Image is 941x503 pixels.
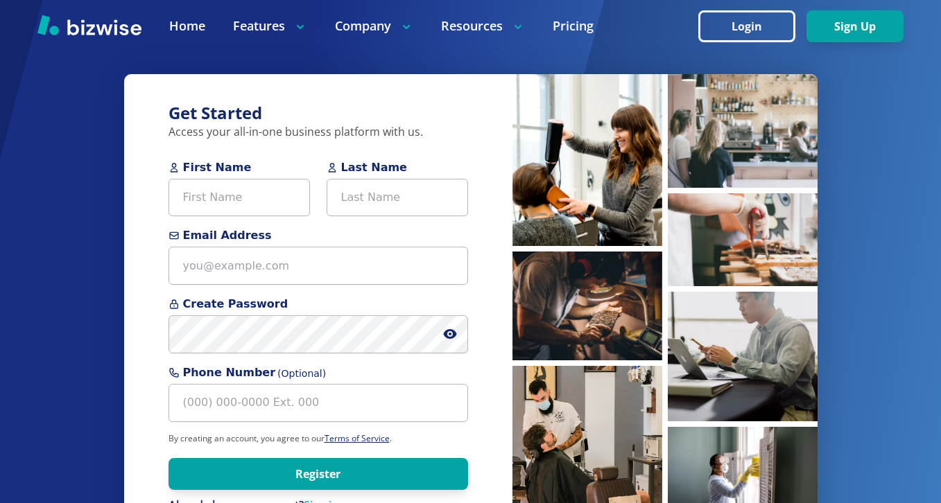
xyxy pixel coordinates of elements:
[668,292,818,421] img: Man working on laptop
[37,15,141,35] img: Bizwise Logo
[277,367,326,381] span: (Optional)
[169,17,205,35] a: Home
[327,179,468,217] input: Last Name
[512,74,662,246] img: Hairstylist blow drying hair
[233,17,307,35] p: Features
[698,10,795,42] button: Login
[553,17,594,35] a: Pricing
[169,433,468,444] p: By creating an account, you agree to our .
[668,193,818,286] img: Pastry chef making pastries
[512,251,662,360] img: Man inspecting coffee beans
[169,227,468,244] span: Email Address
[698,20,806,33] a: Login
[325,432,390,444] a: Terms of Service
[169,159,310,176] span: First Name
[441,17,525,35] p: Resources
[169,102,468,125] h3: Get Started
[169,179,310,217] input: First Name
[169,296,468,312] span: Create Password
[169,384,468,422] input: (000) 000-0000 Ext. 000
[169,458,468,490] button: Register
[169,364,468,381] span: Phone Number
[169,247,468,285] input: you@example.com
[806,20,904,33] a: Sign Up
[169,125,468,140] p: Access your all-in-one business platform with us.
[806,10,904,42] button: Sign Up
[335,17,413,35] p: Company
[668,74,818,188] img: People waiting at coffee bar
[327,159,468,176] span: Last Name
